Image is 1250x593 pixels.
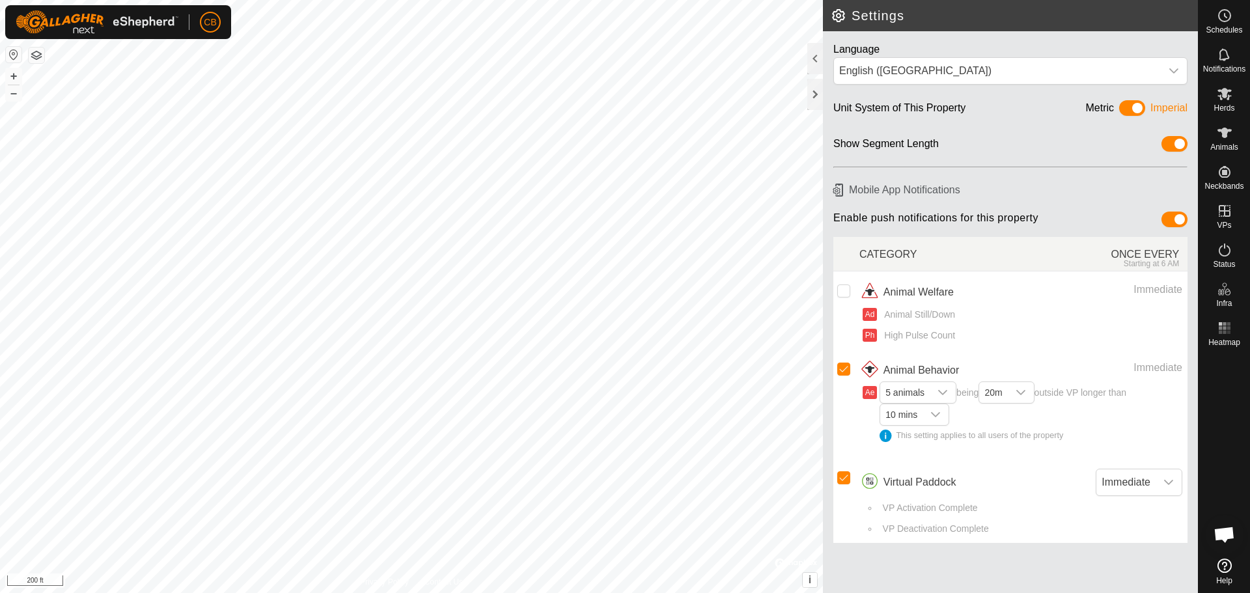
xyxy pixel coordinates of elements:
span: Enable push notifications for this property [833,212,1038,232]
span: Immediate [1096,469,1156,495]
button: i [803,573,817,587]
button: Ad [863,308,877,321]
div: This setting applies to all users of the property [880,430,1182,442]
a: Help [1199,553,1250,590]
img: Gallagher Logo [16,10,178,34]
span: VP Activation Complete [878,501,978,515]
button: Ae [863,386,877,399]
span: Animal Behavior [883,363,960,378]
span: Infra [1216,299,1232,307]
div: Imperial [1150,100,1187,120]
span: English (US) [834,58,1161,84]
div: Show Segment Length [833,136,939,156]
div: Immediate [1048,360,1182,376]
button: Ph [863,329,877,342]
h6: Mobile App Notifications [828,178,1193,201]
button: – [6,85,21,101]
span: Animals [1210,143,1238,151]
span: Schedules [1206,26,1242,34]
img: animal welfare icon [859,282,880,303]
span: being outside VP longer than [880,387,1182,442]
a: Contact Us [424,576,463,588]
span: VPs [1217,221,1231,229]
span: 5 animals [880,382,930,403]
span: Notifications [1203,65,1245,73]
span: VP Deactivation Complete [878,522,989,536]
span: High Pulse Count [880,329,955,342]
div: dropdown trigger [1161,58,1187,84]
span: 20m [979,382,1007,403]
a: Privacy Policy [360,576,409,588]
div: dropdown trigger [1008,382,1034,403]
span: Status [1213,260,1235,268]
div: dropdown trigger [930,382,956,403]
button: + [6,68,21,84]
img: animal behavior icon [859,360,880,381]
h2: Settings [831,8,1198,23]
span: i [809,574,811,585]
div: dropdown trigger [1156,469,1182,495]
span: Animal Welfare [883,284,954,300]
span: CB [204,16,216,29]
div: Starting at 6 AM [1023,259,1179,268]
span: Animal Still/Down [880,308,955,322]
div: CATEGORY [859,240,1023,268]
img: virtual paddocks icon [859,472,880,493]
div: Metric [1086,100,1115,120]
div: English ([GEOGRAPHIC_DATA]) [839,63,1156,79]
div: Immediate [1048,282,1182,297]
div: dropdown trigger [923,404,949,425]
div: ONCE EVERY [1023,240,1187,268]
span: 10 mins [880,404,923,425]
div: Unit System of This Property [833,100,965,120]
span: Help [1216,577,1232,585]
span: Virtual Paddock [883,475,956,490]
span: Heatmap [1208,338,1240,346]
button: Reset Map [6,47,21,62]
div: Language [833,42,1187,57]
span: Neckbands [1204,182,1243,190]
span: Herds [1214,104,1234,112]
button: Map Layers [29,48,44,63]
div: Open chat [1205,515,1244,554]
